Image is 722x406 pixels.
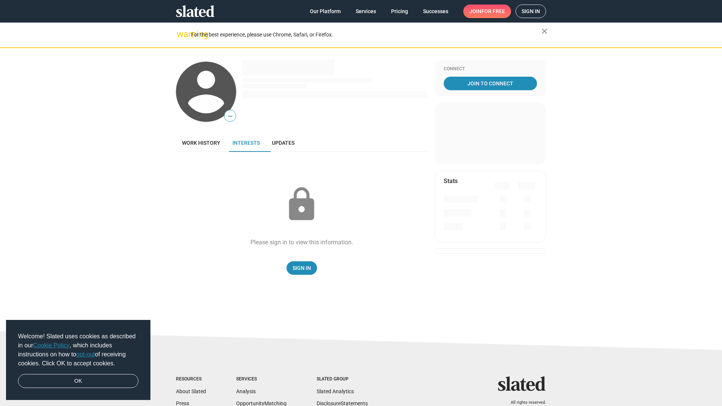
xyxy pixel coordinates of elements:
span: Join [469,5,505,18]
a: Updates [266,134,300,152]
div: For the best experience, please use Chrome, Safari, or Firefox. [191,30,541,40]
span: Our Platform [310,5,341,18]
a: Services [350,5,382,18]
span: Sign in [522,5,540,18]
mat-icon: warning [177,30,186,39]
span: Sign In [293,261,311,275]
span: Interests [232,140,260,146]
a: Work history [176,134,226,152]
mat-card-title: Stats [444,177,458,185]
mat-icon: close [540,27,549,36]
div: Services [236,376,287,382]
a: dismiss cookie message [18,374,138,388]
div: Connect [444,66,537,72]
a: Analysis [236,388,256,394]
span: for free [481,5,505,18]
a: Our Platform [304,5,347,18]
a: Sign in [516,5,546,18]
a: Cookie Policy [33,342,70,348]
span: Services [356,5,376,18]
mat-icon: lock [283,186,320,223]
a: opt-out [76,351,95,358]
a: Join To Connect [444,77,537,90]
span: Welcome! Slated uses cookies as described in our , which includes instructions on how to of recei... [18,332,138,368]
a: Sign In [287,261,317,275]
a: Interests [226,134,266,152]
a: Successes [417,5,454,18]
a: About Slated [176,388,206,394]
a: Pricing [385,5,414,18]
span: — [224,111,236,121]
a: Slated Analytics [317,388,354,394]
div: Please sign in to view this information. [250,238,353,246]
div: cookieconsent [6,320,150,400]
div: Resources [176,376,206,382]
a: Joinfor free [463,5,511,18]
span: Updates [272,140,294,146]
div: Slated Group [317,376,368,382]
span: Join To Connect [445,77,535,90]
span: Work history [182,140,220,146]
span: Successes [423,5,448,18]
span: Pricing [391,5,408,18]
